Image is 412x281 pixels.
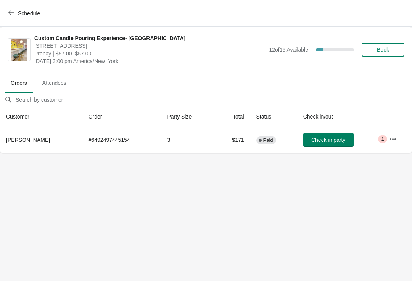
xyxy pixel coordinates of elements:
button: Check in party [303,133,354,147]
span: Book [377,47,389,53]
span: [STREET_ADDRESS] [34,42,265,50]
span: Custom Candle Pouring Experience- [GEOGRAPHIC_DATA] [34,34,265,42]
span: Check in party [311,137,345,143]
button: Schedule [4,6,46,20]
span: Paid [263,137,273,143]
th: Party Size [161,107,214,127]
span: Orders [5,76,33,90]
th: Check in/out [297,107,383,127]
button: Book [362,43,404,57]
th: Status [250,107,297,127]
td: 3 [161,127,214,153]
span: [DATE] 3:00 pm America/New_York [34,57,265,65]
span: Prepay | $57.00–$57.00 [34,50,265,57]
span: 1 [381,136,384,142]
th: Total [215,107,250,127]
td: $171 [215,127,250,153]
th: Order [82,107,161,127]
span: Schedule [18,10,40,16]
span: [PERSON_NAME] [6,137,50,143]
input: Search by customer [15,93,412,107]
span: Attendees [36,76,72,90]
td: # 6492497445154 [82,127,161,153]
span: 12 of 15 Available [269,47,308,53]
img: Custom Candle Pouring Experience- Delray Beach [11,39,27,61]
